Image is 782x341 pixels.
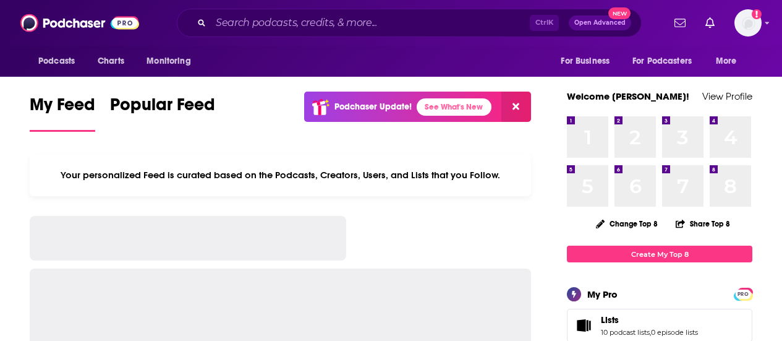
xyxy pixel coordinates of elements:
a: 10 podcast lists [601,328,650,337]
span: New [608,7,631,19]
button: Show profile menu [734,9,762,37]
button: open menu [138,50,206,73]
svg: Add a profile image [752,9,762,19]
span: Podcasts [38,53,75,70]
span: Charts [98,53,124,70]
button: open menu [30,50,91,73]
span: For Business [561,53,610,70]
a: Show notifications dropdown [700,12,720,33]
span: Ctrl K [530,15,559,31]
span: More [716,53,737,70]
a: View Profile [702,90,752,102]
div: Your personalized Feed is curated based on the Podcasts, Creators, Users, and Lists that you Follow. [30,154,531,196]
span: Open Advanced [574,20,626,26]
img: Podchaser - Follow, Share and Rate Podcasts [20,11,139,35]
a: See What's New [417,98,491,116]
a: Lists [571,317,596,334]
button: open menu [624,50,710,73]
button: Open AdvancedNew [569,15,631,30]
button: open menu [707,50,752,73]
a: Create My Top 8 [567,246,752,262]
a: Lists [601,314,698,326]
div: My Pro [587,288,618,300]
span: , [650,328,651,337]
span: For Podcasters [632,53,692,70]
span: Popular Feed [110,94,215,123]
a: Welcome [PERSON_NAME]! [567,90,689,102]
span: Lists [601,314,619,326]
input: Search podcasts, credits, & more... [211,13,530,33]
span: My Feed [30,94,95,123]
a: Charts [90,50,132,73]
img: User Profile [734,9,762,37]
span: Monitoring [147,53,190,70]
span: Logged in as psamuelson01 [734,9,762,37]
a: PRO [736,289,750,298]
a: 0 episode lists [651,328,698,337]
span: PRO [736,290,750,299]
button: Change Top 8 [589,216,665,231]
button: Share Top 8 [675,212,731,236]
a: My Feed [30,94,95,132]
p: Podchaser Update! [334,101,412,112]
a: Popular Feed [110,94,215,132]
button: open menu [552,50,625,73]
a: Show notifications dropdown [669,12,691,33]
div: Search podcasts, credits, & more... [177,9,642,37]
